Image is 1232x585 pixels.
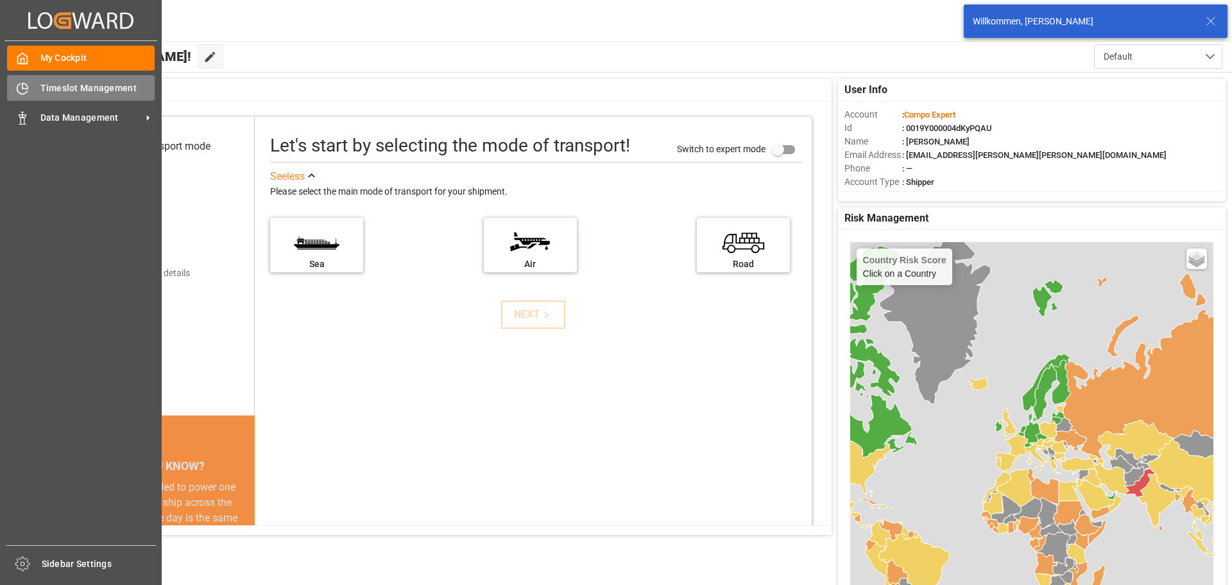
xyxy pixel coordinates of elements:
[902,177,934,187] span: : Shipper
[277,258,357,271] div: Sea
[85,480,239,572] div: The energy needed to power one large container ship across the ocean in a single day is the same ...
[902,110,955,119] span: :
[844,211,928,226] span: Risk Management
[1186,249,1207,269] a: Layers
[902,150,1167,160] span: : [EMAIL_ADDRESS][PERSON_NAME][PERSON_NAME][DOMAIN_NAME]
[40,111,142,125] span: Data Management
[844,162,902,175] span: Phone
[42,557,157,571] span: Sidebar Settings
[902,123,992,133] span: : 0019Y000004dKyPQAU
[902,164,912,173] span: : —
[270,132,630,159] div: Let's start by selecting the mode of transport!
[902,137,970,146] span: : [PERSON_NAME]
[490,258,570,271] div: Air
[1104,50,1133,64] span: Default
[844,175,902,189] span: Account Type
[40,82,155,95] span: Timeslot Management
[844,82,887,98] span: User Info
[844,148,902,162] span: Email Address
[844,108,902,121] span: Account
[677,143,766,153] span: Switch to expert mode
[7,75,155,100] a: Timeslot Management
[844,121,902,135] span: Id
[904,110,955,119] span: Compo Expert
[844,135,902,148] span: Name
[7,46,155,71] a: My Cockpit
[703,258,783,271] div: Road
[501,301,565,329] button: NEXT
[514,307,553,322] div: NEXT
[40,51,155,65] span: My Cockpit
[973,15,1193,28] div: Willkommen, [PERSON_NAME]
[863,255,946,265] h4: Country Risk Score
[69,453,255,480] div: DID YOU KNOW?
[863,255,946,279] div: Click on a Country
[270,184,803,200] div: Please select the main mode of transport for your shipment.
[1094,44,1222,69] button: open menu
[270,169,305,184] div: See less
[53,44,191,69] span: Hello [PERSON_NAME]!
